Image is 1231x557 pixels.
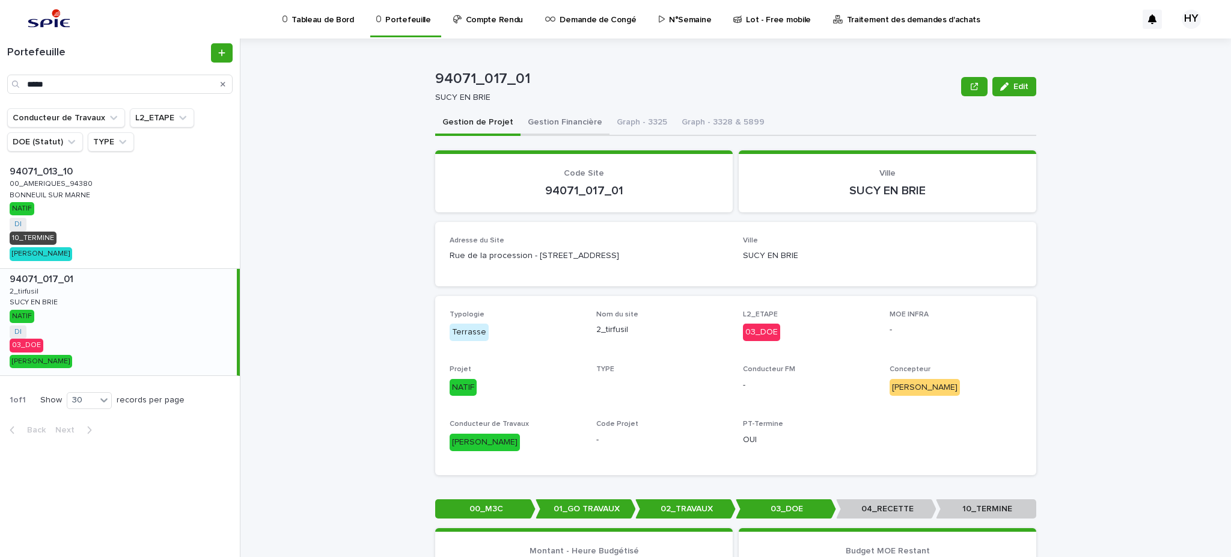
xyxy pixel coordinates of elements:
p: SUCY EN BRIE [435,93,952,103]
span: Back [20,426,46,434]
span: Code Site [564,169,604,177]
p: - [743,379,875,392]
p: - [890,324,1022,336]
div: 03_DOE [10,339,43,352]
p: 94071_013_10 [10,164,75,177]
span: Ville [743,237,758,244]
p: records per page [117,395,185,405]
button: Graph - 3328 & 5899 [674,111,772,136]
p: 2_tirfusil [596,324,729,336]
div: 03_DOE [743,324,780,341]
span: Concepteur [890,366,930,373]
button: Gestion Financière [521,111,609,136]
p: 04_RECETTE [836,499,936,519]
p: 01_GO TRAVAUX [536,499,636,519]
div: 30 [67,394,96,407]
button: TYPE [88,132,134,152]
span: Conducteur de Travaux [450,420,529,428]
p: SUCY EN BRIE [10,296,60,307]
span: Conducteur FM [743,366,795,373]
p: 94071_017_01 [450,183,718,198]
p: 94071_017_01 [10,271,76,285]
span: Montant - Heure Budgétisé [530,547,639,555]
img: svstPd6MQfCT1uX1QGkG [24,7,74,31]
span: Ville [879,169,896,177]
div: 10_TERMINE [10,232,57,245]
p: 00_M3C [435,499,536,519]
h1: Portefeuille [7,46,209,60]
button: DOE (Statut) [7,132,83,152]
div: NATIF [10,310,34,323]
div: [PERSON_NAME] [10,247,72,260]
button: Next [50,425,102,435]
p: 02_TRAVAUX [635,499,736,519]
p: - [596,434,729,446]
p: BONNEUIL SUR MARNE [10,189,93,200]
button: Edit [992,77,1036,96]
span: Edit [1013,82,1028,91]
span: Typologie [450,311,484,318]
p: OUI [743,434,875,446]
span: TYPE [596,366,614,373]
p: 10_TERMINE [936,499,1036,519]
div: HY [1182,10,1201,29]
span: Projet [450,366,471,373]
button: Graph - 3325 [609,111,674,136]
span: MOE INFRA [890,311,929,318]
span: Adresse du Site [450,237,504,244]
p: 03_DOE [736,499,836,519]
button: Conducteur de Travaux [7,108,125,128]
p: Show [40,395,62,405]
div: Terrasse [450,324,489,341]
div: [PERSON_NAME] [890,379,960,396]
div: NATIF [450,379,477,396]
span: Nom du site [596,311,638,318]
span: L2_ETAPE [743,311,778,318]
input: Search [7,75,233,94]
div: NATIF [10,202,34,215]
button: L2_ETAPE [130,108,194,128]
p: 2_tirfusil [10,285,41,296]
p: SUCY EN BRIE [743,250,1022,262]
span: Budget MOE Restant [846,547,930,555]
p: Rue de la procession - [STREET_ADDRESS] [450,250,729,262]
span: Next [55,426,82,434]
p: 00_AMERIQUES_94380 [10,177,95,188]
div: [PERSON_NAME] [10,355,72,368]
p: 94071_017_01 [435,70,956,88]
div: [PERSON_NAME] [450,434,520,451]
p: SUCY EN BRIE [753,183,1022,198]
button: Gestion de Projet [435,111,521,136]
a: DI [14,220,22,229]
a: DI [14,328,22,336]
span: Code Projet [596,420,638,428]
span: PT-Termine [743,420,783,428]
